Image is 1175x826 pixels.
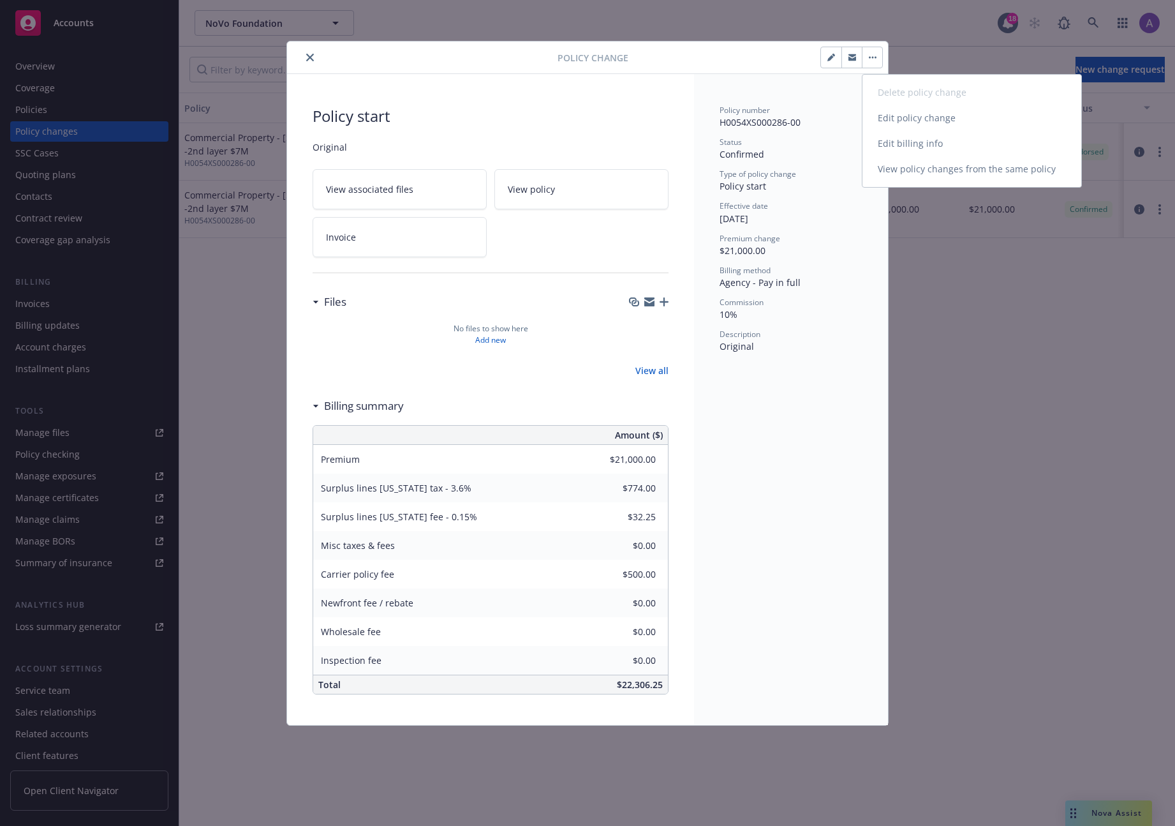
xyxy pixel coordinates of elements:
a: Add new [475,334,506,346]
input: 0.00 [580,650,663,670]
span: Total [318,679,341,691]
h3: Files [324,294,346,310]
span: Policy start [720,180,766,192]
span: Confirmed [720,148,764,160]
span: View policy [508,183,555,196]
div: Files [313,294,346,310]
a: View policy [494,169,669,209]
span: Policy number [720,105,770,116]
span: Type of policy change [720,169,796,179]
button: close [302,50,318,65]
a: View associated files [313,169,487,209]
span: Status [720,137,742,147]
span: Commission [720,297,764,308]
span: Premium [321,453,360,465]
input: 0.00 [580,449,663,469]
span: Newfront fee / rebate [321,597,413,609]
input: 0.00 [580,478,663,497]
span: Surplus lines [US_STATE] tax - 3.6% [321,482,471,494]
span: Amount ($) [615,428,663,442]
input: 0.00 [580,507,663,526]
span: Effective date [720,200,768,211]
div: Billing summary [313,398,404,414]
span: Inspection fee [321,654,381,666]
span: Invoice [326,230,356,244]
a: View all [635,364,669,377]
input: 0.00 [580,536,663,555]
a: Invoice [313,217,487,257]
span: $22,306.25 [617,679,663,691]
span: Premium change [720,233,780,244]
span: $21,000.00 [720,244,765,257]
span: Original [313,140,669,154]
span: Surplus lines [US_STATE] fee - 0.15% [321,511,477,523]
span: Description [720,329,760,340]
input: 0.00 [580,622,663,641]
span: [DATE] [720,213,748,225]
span: Original [720,340,754,352]
span: Agency - Pay in full [720,276,801,289]
input: 0.00 [580,564,663,583]
span: Policy start [313,105,669,128]
span: 10% [720,308,737,320]
span: Billing method [720,265,771,276]
input: 0.00 [580,593,663,612]
span: Carrier policy fee [321,568,394,580]
span: No files to show here [454,323,528,334]
span: View associated files [326,183,413,196]
span: Wholesale fee [321,626,381,638]
span: H0054XS000286-00 [720,116,801,128]
span: Misc taxes & fees [321,539,395,552]
span: Policy Change [558,51,628,64]
h3: Billing summary [324,398,404,414]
